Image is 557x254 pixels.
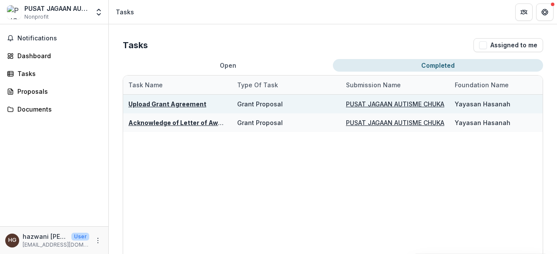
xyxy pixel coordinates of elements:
div: Tasks [116,7,134,16]
nav: breadcrumb [112,6,138,18]
div: Grant Proposal [237,99,283,109]
div: Task Name [123,80,168,89]
div: Type of Task [232,80,283,89]
div: Documents [17,105,98,114]
p: User [71,233,89,241]
div: Task Name [123,76,232,94]
a: Tasks [3,66,105,81]
button: Assigned to me [473,38,543,52]
span: Nonprofit [24,13,49,21]
div: PUSAT JAGAAN AUTISME CHUKAI [24,4,89,13]
h2: Tasks [123,40,148,50]
div: Foundation Name [450,80,514,89]
p: [EMAIL_ADDRESS][DOMAIN_NAME] [23,241,89,249]
a: Documents [3,102,105,116]
button: Completed [333,59,543,72]
button: Open [123,59,333,72]
div: hazwani ab ghani [8,238,17,243]
a: Acknowledge of Letter of Award [128,119,228,126]
div: Dashboard [17,51,98,60]
button: Get Help [536,3,554,21]
div: Yayasan Hasanah [455,99,510,109]
div: Yayasan Hasanah [455,118,510,127]
div: Type of Task [232,76,341,94]
button: Partners [515,3,533,21]
a: Proposals [3,84,105,99]
img: PUSAT JAGAAN AUTISME CHUKAI [7,5,21,19]
div: Tasks [17,69,98,78]
a: Dashboard [3,49,105,63]
p: hazwani [PERSON_NAME] [23,232,68,241]
a: Upload Grant Agreement [128,100,206,108]
button: Open entity switcher [93,3,105,21]
button: Notifications [3,31,105,45]
div: Proposals [17,87,98,96]
div: Submission Name [341,76,450,94]
div: Submission Name [341,80,406,89]
span: Notifications [17,35,101,42]
div: Grant Proposal [237,118,283,127]
button: More [93,235,103,246]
